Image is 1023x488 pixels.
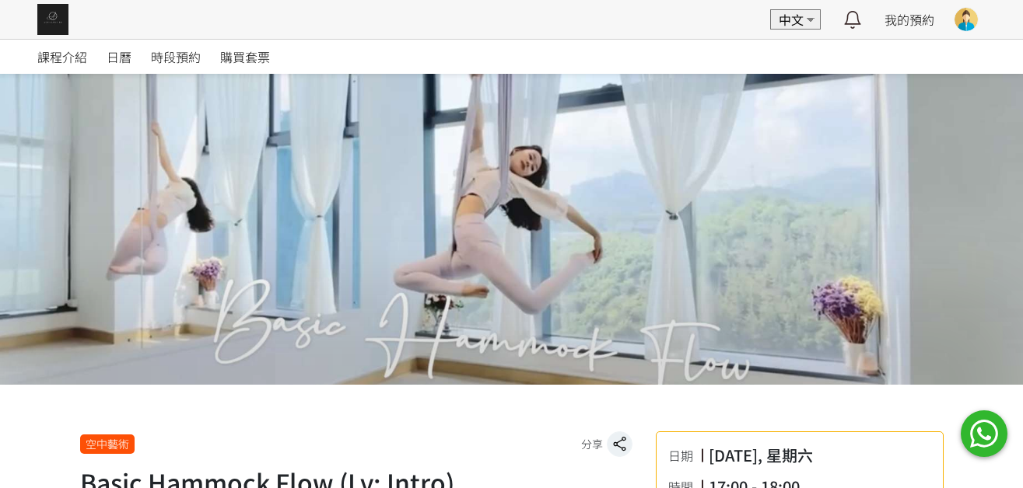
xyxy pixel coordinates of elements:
span: 課程介紹 [37,47,87,66]
span: 日曆 [107,47,131,66]
a: 購買套票 [220,40,270,74]
a: 時段預約 [151,40,201,74]
span: 購買套票 [220,47,270,66]
div: [DATE], 星期六 [709,444,813,467]
div: 日期 [668,446,701,465]
a: 日曆 [107,40,131,74]
img: img_61c0148bb0266 [37,4,68,35]
span: 時段預約 [151,47,201,66]
div: 空中藝術 [80,434,135,454]
span: 分享 [581,436,603,452]
a: 課程介紹 [37,40,87,74]
a: 我的預約 [885,10,934,29]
